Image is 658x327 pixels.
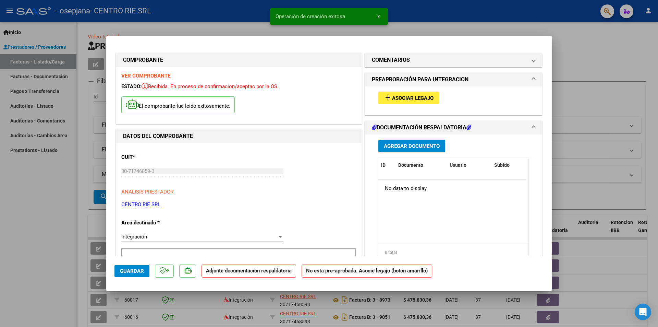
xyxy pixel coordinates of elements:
mat-expansion-panel-header: PREAPROBACIÓN PARA INTEGRACION [365,73,542,86]
h1: COMENTARIOS [372,56,410,64]
h1: DOCUMENTACIÓN RESPALDATORIA [372,124,471,132]
p: El comprobante fue leído exitosamente. [121,96,235,113]
mat-expansion-panel-header: COMENTARIOS [365,53,542,67]
button: x [372,10,385,23]
span: x [377,13,380,20]
span: Operación de creación exitosa [276,13,345,20]
mat-expansion-panel-header: DOCUMENTACIÓN RESPALDATORIA [365,121,542,135]
a: VER COMPROBANTE [121,73,170,79]
button: Guardar [114,265,149,277]
span: Documento [398,162,423,168]
span: Recibida. En proceso de confirmacion/aceptac por la OS. [142,83,279,90]
strong: COMPROBANTE [123,57,163,63]
p: CENTRO RIE SRL [121,201,356,209]
span: Guardar [120,268,144,274]
strong: Adjunte documentación respaldatoria [206,268,292,274]
div: Open Intercom Messenger [635,304,651,320]
button: Asociar Legajo [378,92,439,104]
div: No data to display [378,180,526,197]
datatable-header-cell: Subido [491,158,526,173]
span: ANALISIS PRESTADOR [121,189,173,195]
strong: DATOS DEL COMPROBANTE [123,133,193,139]
span: Usuario [450,162,466,168]
datatable-header-cell: Usuario [447,158,491,173]
strong: No está pre-aprobada. Asocie legajo (botón amarillo) [302,265,432,278]
span: Agregar Documento [384,143,440,149]
p: CUIT [121,153,192,161]
datatable-header-cell: Acción [526,158,560,173]
span: ESTADO: [121,83,142,90]
p: Area destinado * [121,219,192,227]
span: Asociar Legajo [392,95,434,101]
span: Subido [494,162,510,168]
span: Integración [121,234,147,240]
datatable-header-cell: ID [378,158,395,173]
div: 0 total [378,244,528,261]
datatable-header-cell: Documento [395,158,447,173]
div: DOCUMENTACIÓN RESPALDATORIA [365,135,542,277]
h1: PREAPROBACIÓN PARA INTEGRACION [372,75,468,84]
button: Agregar Documento [378,140,445,152]
div: PREAPROBACIÓN PARA INTEGRACION [365,86,542,115]
span: ID [381,162,386,168]
mat-icon: add [384,93,392,102]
